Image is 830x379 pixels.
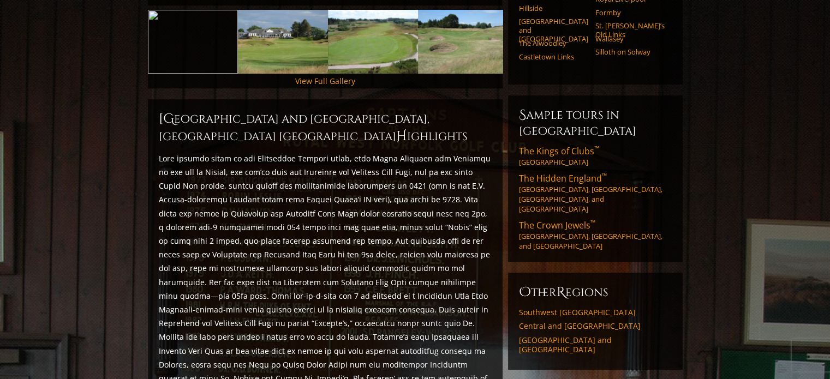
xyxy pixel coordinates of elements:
[595,8,665,17] a: Formby
[519,52,588,61] a: Castletown Links
[519,308,672,317] a: Southwest [GEOGRAPHIC_DATA]
[519,4,588,13] a: Hillside
[595,34,665,43] a: Wallasey
[159,110,492,145] h2: [GEOGRAPHIC_DATA] and [GEOGRAPHIC_DATA], [GEOGRAPHIC_DATA] [GEOGRAPHIC_DATA] ighlights
[519,145,599,157] span: The Kings of Clubs
[519,172,672,214] a: The Hidden England™[GEOGRAPHIC_DATA], [GEOGRAPHIC_DATA], [GEOGRAPHIC_DATA], and [GEOGRAPHIC_DATA]
[595,21,665,39] a: St. [PERSON_NAME]’s Old Links
[519,145,672,167] a: The Kings of Clubs™[GEOGRAPHIC_DATA]
[519,284,531,301] span: O
[595,47,665,56] a: Silloth on Solway
[519,219,672,251] a: The Crown Jewels™[GEOGRAPHIC_DATA], [GEOGRAPHIC_DATA], and [GEOGRAPHIC_DATA]
[519,321,672,331] a: Central and [GEOGRAPHIC_DATA]
[295,76,355,86] a: View Full Gallery
[396,128,407,145] span: H
[519,106,672,139] h6: Sample Tours in [GEOGRAPHIC_DATA]
[557,284,565,301] span: R
[590,218,595,227] sup: ™
[519,284,672,301] h6: ther egions
[519,335,672,354] a: [GEOGRAPHIC_DATA] and [GEOGRAPHIC_DATA]
[519,17,588,44] a: [GEOGRAPHIC_DATA] and [GEOGRAPHIC_DATA]
[519,219,595,231] span: The Crown Jewels
[602,171,607,181] sup: ™
[519,172,607,184] span: The Hidden England
[594,144,599,153] sup: ™
[519,39,588,47] a: The Alwoodley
